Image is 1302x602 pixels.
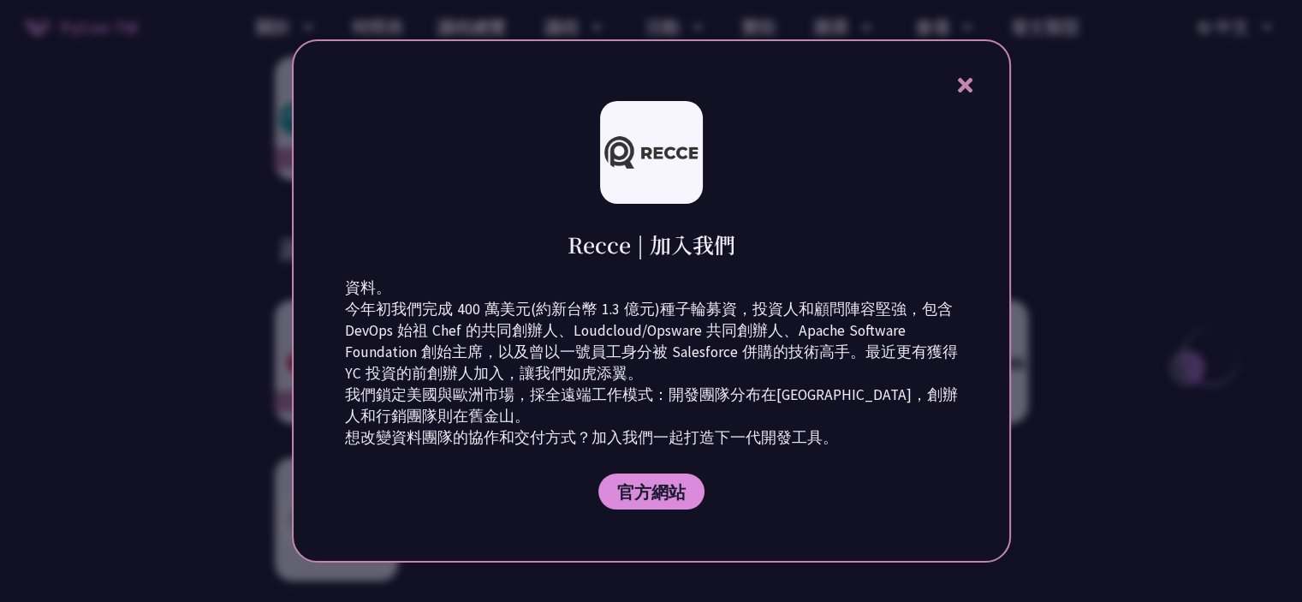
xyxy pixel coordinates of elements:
[345,235,958,449] p: Recce 從資料系統開始，重新定義軟體開發的方式。我們正在打造專為資料團隊設計的開發工具，幫助團隊更快速且自信地開發資料產品，確保每次上線都能提供正確且值得信賴的資料。 今年初我們完成 400...
[568,229,735,259] h1: Recce | 加入我們
[604,136,699,169] img: 照片
[617,481,686,503] span: 官方網站
[598,474,705,510] a: 官方網站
